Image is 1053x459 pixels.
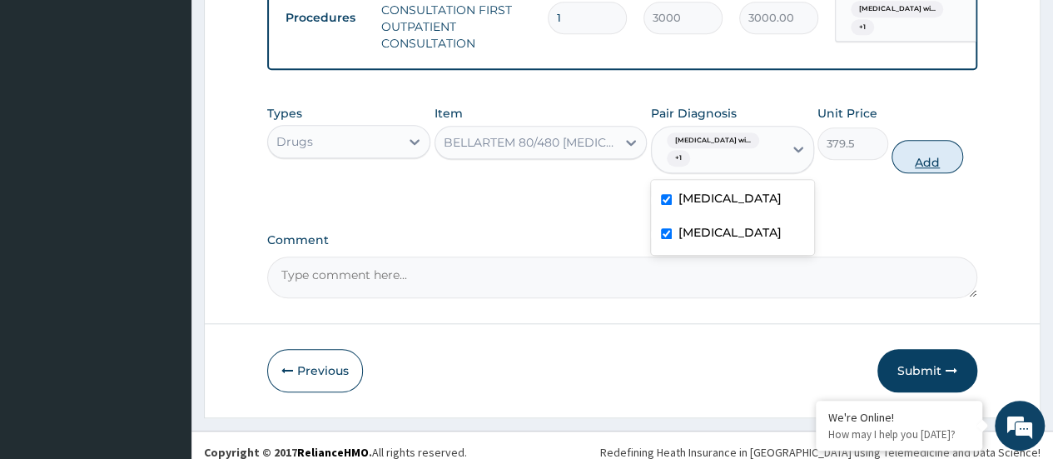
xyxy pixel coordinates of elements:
[851,19,874,36] span: + 1
[276,133,313,150] div: Drugs
[892,140,962,173] button: Add
[828,427,970,442] p: How may I help you today?
[444,134,618,151] div: BELLARTEM 80/480 [MEDICAL_DATA] [MEDICAL_DATA] TAB
[87,93,280,115] div: Chat with us now
[31,83,67,125] img: d_794563401_company_1708531726252_794563401
[851,1,943,17] span: [MEDICAL_DATA] wi...
[667,132,759,149] span: [MEDICAL_DATA] wi...
[678,190,782,207] label: [MEDICAL_DATA]
[267,107,302,121] label: Types
[97,128,230,297] span: We're online!
[828,410,970,425] div: We're Online!
[273,8,313,48] div: Minimize live chat window
[817,105,877,122] label: Unit Price
[678,224,782,241] label: [MEDICAL_DATA]
[877,349,977,392] button: Submit
[8,292,317,351] textarea: Type your message and hit 'Enter'
[651,105,737,122] label: Pair Diagnosis
[267,349,363,392] button: Previous
[267,233,977,247] label: Comment
[435,105,463,122] label: Item
[277,2,373,33] td: Procedures
[667,150,690,167] span: + 1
